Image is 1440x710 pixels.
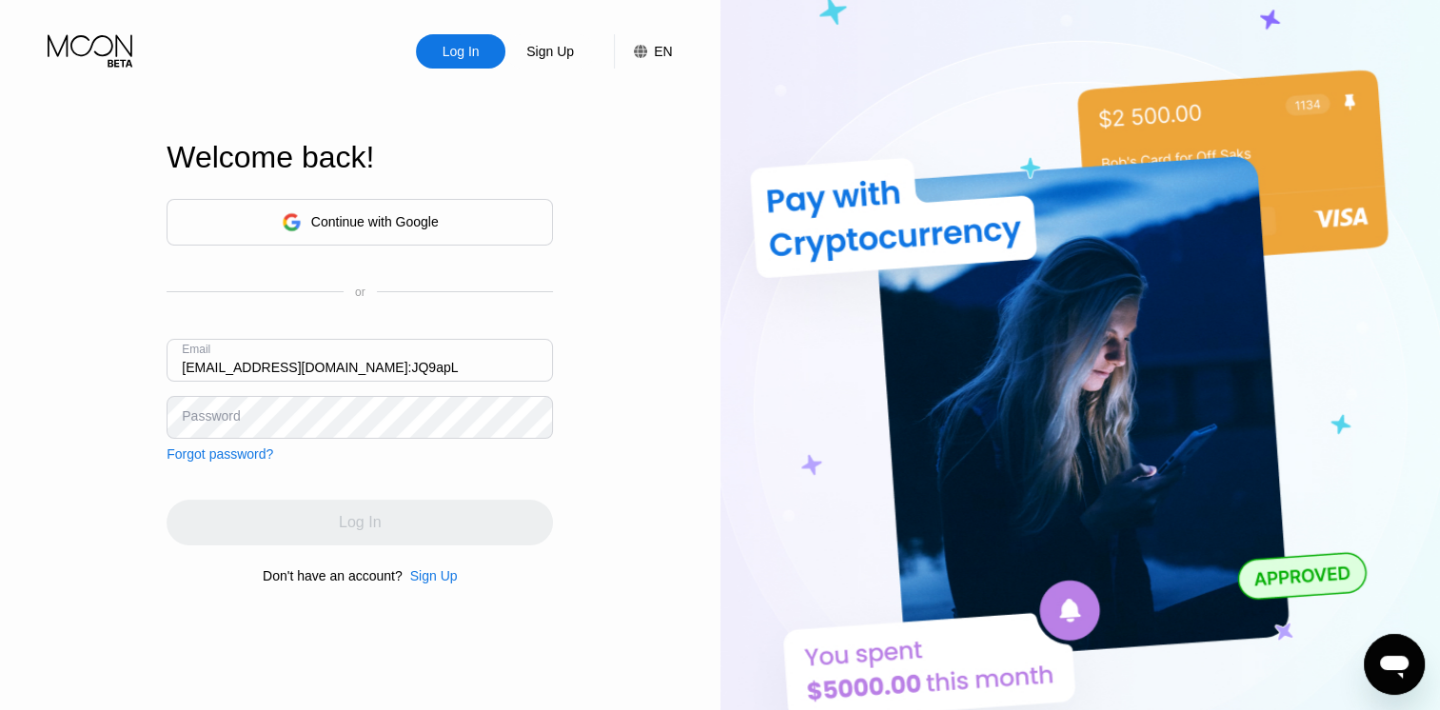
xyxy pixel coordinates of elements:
[1364,634,1425,695] iframe: Botão para abrir a janela de mensagens
[167,199,553,246] div: Continue with Google
[311,214,439,229] div: Continue with Google
[654,44,672,59] div: EN
[167,446,273,462] div: Forgot password?
[403,568,458,583] div: Sign Up
[505,34,595,69] div: Sign Up
[441,42,482,61] div: Log In
[524,42,576,61] div: Sign Up
[410,568,458,583] div: Sign Up
[182,343,210,356] div: Email
[263,568,403,583] div: Don't have an account?
[182,408,240,424] div: Password
[416,34,505,69] div: Log In
[614,34,672,69] div: EN
[167,140,553,175] div: Welcome back!
[355,286,365,299] div: or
